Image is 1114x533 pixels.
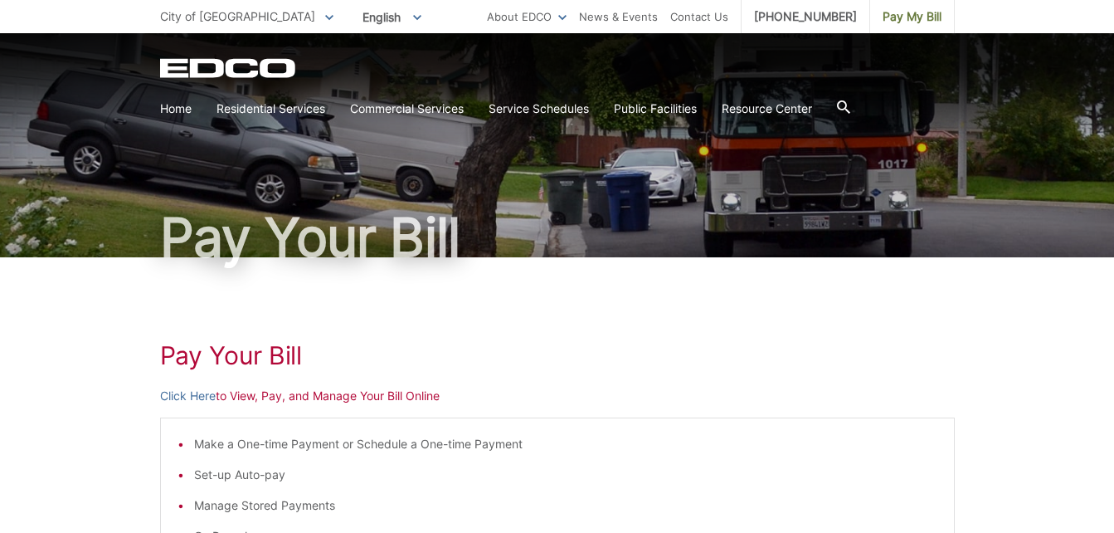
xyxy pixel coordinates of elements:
a: Resource Center [722,100,812,118]
span: Pay My Bill [883,7,941,26]
h1: Pay Your Bill [160,340,955,370]
a: Public Facilities [614,100,697,118]
p: to View, Pay, and Manage Your Bill Online [160,387,955,405]
a: Residential Services [216,100,325,118]
a: News & Events [579,7,658,26]
a: Contact Us [670,7,728,26]
a: EDCD logo. Return to the homepage. [160,58,298,78]
a: Commercial Services [350,100,464,118]
span: City of [GEOGRAPHIC_DATA] [160,9,315,23]
span: English [350,3,434,31]
a: About EDCO [487,7,567,26]
a: Service Schedules [489,100,589,118]
a: Home [160,100,192,118]
a: Click Here [160,387,216,405]
h1: Pay Your Bill [160,211,955,264]
li: Set-up Auto-pay [194,466,937,484]
li: Make a One-time Payment or Schedule a One-time Payment [194,435,937,453]
li: Manage Stored Payments [194,496,937,515]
